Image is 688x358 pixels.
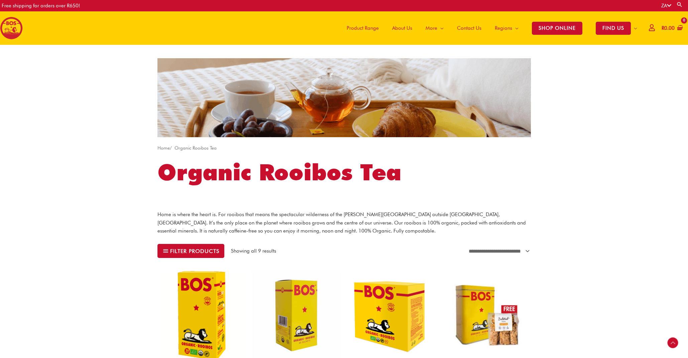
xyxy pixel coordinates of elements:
[676,1,683,8] a: Search button
[157,210,531,235] p: Home is where the heart is. For rooibos that means the spectacular wilderness of the [PERSON_NAME...
[157,144,531,152] nav: Breadcrumb
[661,3,671,9] a: ZA
[385,11,419,45] a: About Us
[419,11,450,45] a: More
[525,11,589,45] a: SHOP ONLINE
[465,246,531,256] select: Shop order
[488,11,525,45] a: Regions
[231,247,276,255] p: Showing all 9 results
[662,25,664,31] span: R
[495,18,512,38] span: Regions
[347,18,379,38] span: Product Range
[596,22,631,35] span: FIND US
[450,11,488,45] a: Contact Us
[426,18,437,38] span: More
[170,249,219,254] span: Filter products
[157,157,531,188] h1: Organic Rooibos Tea
[457,18,481,38] span: Contact Us
[660,21,683,36] a: View Shopping Cart, empty
[392,18,412,38] span: About Us
[157,58,531,137] img: sa website cateogry banner tea
[662,25,675,31] bdi: 0.00
[157,145,170,151] a: Home
[335,11,644,45] nav: Site Navigation
[340,11,385,45] a: Product Range
[157,244,225,258] button: Filter products
[532,22,582,35] span: SHOP ONLINE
